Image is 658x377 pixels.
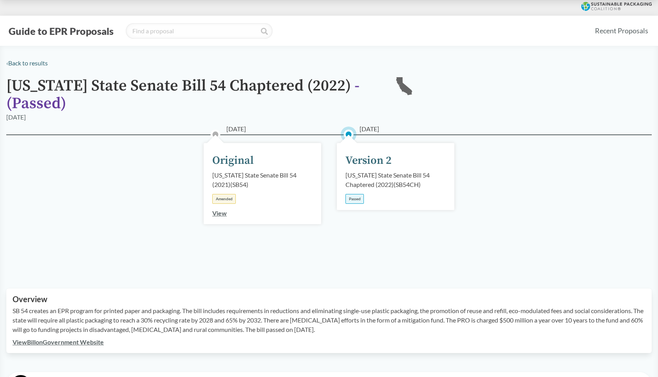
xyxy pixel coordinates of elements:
[6,76,360,113] span: - ( Passed )
[6,59,48,67] a: ‹Back to results
[591,22,652,40] a: Recent Proposals
[345,152,392,169] div: Version 2
[6,112,26,122] div: [DATE]
[13,306,645,334] p: SB 54 creates an EPR program for printed paper and packaging. The bill includes requirements in r...
[360,124,379,134] span: [DATE]
[13,338,104,346] a: ViewBillonGovernment Website
[226,124,246,134] span: [DATE]
[6,77,382,112] h1: [US_STATE] State Senate Bill 54 Chaptered (2022)
[212,152,254,169] div: Original
[6,25,116,37] button: Guide to EPR Proposals
[126,23,273,39] input: Find a proposal
[212,194,236,204] div: Amended
[212,170,313,189] div: [US_STATE] State Senate Bill 54 (2021) ( SB54 )
[212,209,227,217] a: View
[345,194,364,204] div: Passed
[13,295,645,304] h2: Overview
[345,170,446,189] div: [US_STATE] State Senate Bill 54 Chaptered (2022) ( SB54CH )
